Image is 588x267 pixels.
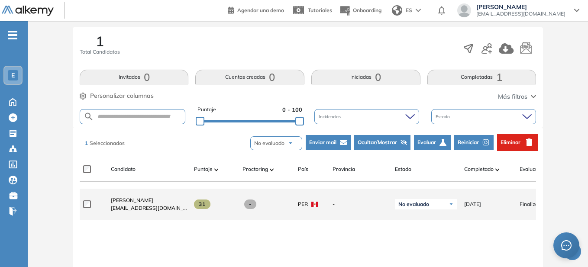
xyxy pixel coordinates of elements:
span: 0 - 100 [282,106,302,114]
div: Estado [431,109,536,124]
button: Completadas1 [427,70,536,84]
span: Candidato [111,165,136,173]
button: Ocultar/Mostrar [354,135,410,150]
img: [missing "en.ARROW_ALT" translation] [214,168,219,171]
span: No evaluado [254,139,284,147]
span: - [244,199,257,209]
span: Agendar una demo [237,7,284,13]
span: Onboarding [353,7,381,13]
img: world [392,5,402,16]
span: 1 [85,140,88,146]
img: [missing "en.ARROW_ALT" translation] [495,168,500,171]
div: Incidencias [314,109,419,124]
span: Puntaje [197,106,216,114]
span: Total Candidatos [80,48,120,56]
span: PER [298,200,308,208]
span: Seleccionados [90,140,125,146]
i: - [8,34,17,36]
span: 1 [96,34,104,48]
img: arrow [288,141,293,146]
span: [PERSON_NAME] [476,3,565,10]
button: Reiniciar [454,135,494,150]
img: [missing "en.ARROW_ALT" translation] [270,168,274,171]
span: Enviar mail [309,138,336,146]
span: Incidencias [319,113,342,120]
span: Tutoriales [308,7,332,13]
img: arrow [416,9,421,12]
button: Evaluar [414,135,451,150]
span: Proctoring [242,165,268,173]
img: Logo [2,6,54,16]
a: Agendar una demo [228,4,284,15]
button: Personalizar columnas [80,91,154,100]
button: Invitados0 [80,70,189,84]
span: País [298,165,308,173]
img: SEARCH_ALT [84,111,94,122]
button: Enviar mail [306,135,351,150]
span: Evaluar [417,138,436,146]
button: Onboarding [339,1,381,20]
span: Ocultar/Mostrar [358,138,397,146]
span: [EMAIL_ADDRESS][DOMAIN_NAME] [476,10,565,17]
span: Completado [464,165,494,173]
span: Estado [395,165,411,173]
span: Provincia [333,165,355,173]
span: Evaluación [520,165,546,173]
span: Personalizar columnas [90,91,154,100]
a: [PERSON_NAME] [111,196,187,204]
span: Reiniciar [458,138,479,146]
span: [DATE] [464,200,481,208]
span: [EMAIL_ADDRESS][DOMAIN_NAME] [111,204,187,212]
button: Eliminar [497,134,538,151]
span: Estado [436,113,452,120]
img: PER [311,202,318,207]
button: Cuentas creadas0 [195,70,304,84]
span: No evaluado [398,201,429,208]
span: Finalizado [520,200,544,208]
span: ES [406,6,412,14]
button: Más filtros [498,92,536,101]
span: Eliminar [501,138,520,146]
span: [PERSON_NAME] [111,197,153,203]
img: Ícono de flecha [449,202,454,207]
span: 31 [194,199,211,209]
button: Iniciadas0 [311,70,420,84]
span: message [561,240,572,251]
span: Puntaje [194,165,213,173]
span: - [333,200,388,208]
span: Más filtros [498,92,527,101]
span: E [11,72,15,79]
